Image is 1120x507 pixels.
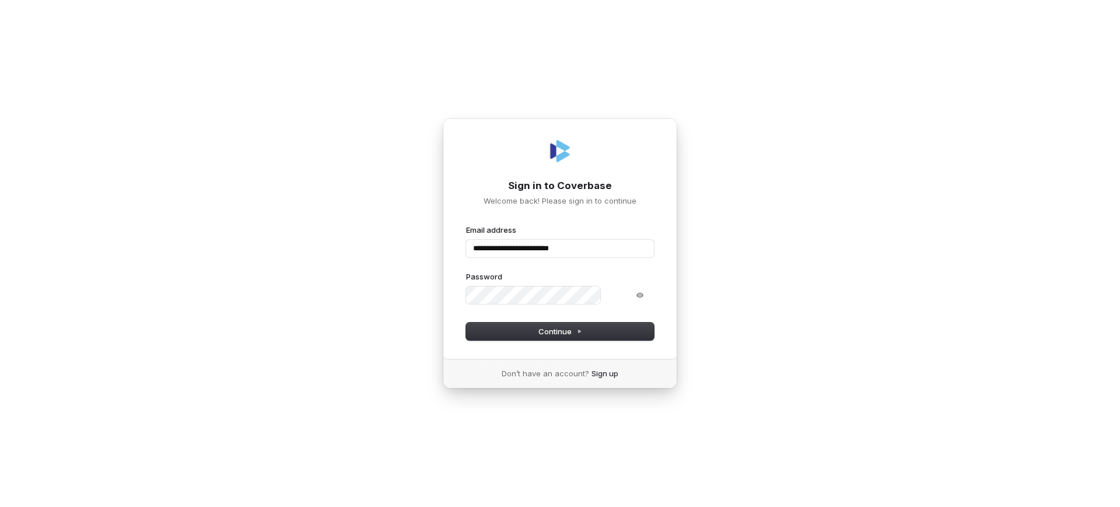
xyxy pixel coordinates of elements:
span: Don’t have an account? [502,368,589,379]
span: Continue [538,326,582,337]
p: Welcome back! Please sign in to continue [466,195,654,206]
h1: Sign in to Coverbase [466,179,654,193]
button: Show password [628,288,652,302]
label: Password [466,271,502,282]
button: Continue [466,323,654,340]
img: Coverbase [546,137,574,165]
label: Email address [466,225,516,235]
a: Sign up [591,368,618,379]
